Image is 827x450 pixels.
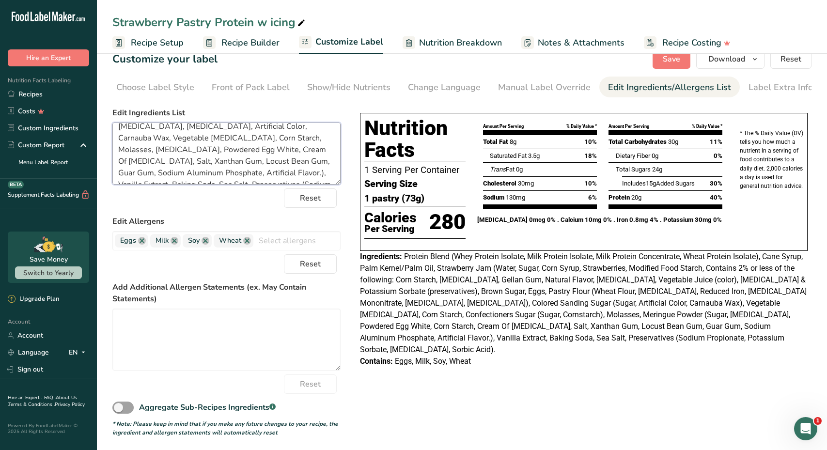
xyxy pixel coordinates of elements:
a: FAQ . [44,394,56,401]
span: Reset [780,53,801,65]
span: 30mg [518,180,534,187]
span: 10% [584,179,597,188]
span: Ingredients: [360,252,402,261]
div: % Daily Value * [566,123,597,130]
div: Amount Per Serving [483,123,524,130]
p: 280 [429,206,466,238]
p: 1 Serving Per Container [364,163,466,177]
div: Show/Hide Nutrients [307,81,390,94]
span: Customize Label [315,35,383,48]
button: Reset [770,49,811,69]
div: Upgrade Plan [8,295,59,304]
a: Language [8,344,49,361]
p: * The % Daily Value (DV) tells you how much a nutrient in a serving of food contributes to a dail... [740,129,803,190]
span: Saturated Fat [490,152,527,159]
span: Sodium [483,194,504,201]
div: Edit Ingredients/Allergens List [608,81,731,94]
p: [MEDICAL_DATA] 0mcg 0% . Calcium 10mg 0% . Iron 0.8mg 4% . Potassium 30mg 0% [477,215,729,225]
span: Total Sugars [616,166,651,173]
div: BETA [8,181,24,188]
h1: Customize your label [112,51,218,67]
span: Protein Blend (Whey Protein Isolate, Milk Protein Isolate, Milk Protein Concentrate, Wheat Protei... [360,252,807,354]
span: 0g [652,152,658,159]
span: 130mg [506,194,525,201]
a: Recipe Setup [112,32,184,54]
button: Save [653,49,690,69]
label: Edit Allergens [112,216,341,227]
button: Switch to Yearly [15,266,82,279]
span: Notes & Attachments [538,36,624,49]
span: Nutrition Breakdown [419,36,502,49]
span: Cholesterol [483,180,516,187]
div: Aggregate Sub-Recipes Ingredients [139,402,276,413]
div: Front of Pack Label [212,81,290,94]
a: Hire an Expert . [8,394,42,401]
span: Download [708,53,745,65]
span: 3.5g [528,152,540,159]
span: Eggs [120,235,136,246]
div: Strawberry Pastry Protein w icing [112,14,307,31]
span: 1 pastry (73g) [364,191,424,206]
span: Reset [300,192,321,204]
span: Protein [609,194,630,201]
span: 0% [714,151,722,161]
span: Total Fat [483,138,508,145]
span: Fat [490,166,515,173]
label: Add Additional Allergen Statements (ex. May Contain Statements) [112,281,341,305]
span: 30g [668,138,678,145]
span: 10% [584,137,597,147]
span: Dietary Fiber [616,152,650,159]
div: EN [69,347,89,358]
div: Powered By FoodLabelMaker © 2025 All Rights Reserved [8,423,89,434]
button: Reset [284,254,337,274]
a: Nutrition Breakdown [403,32,502,54]
span: Switch to Yearly [23,268,74,278]
span: 8g [510,138,516,145]
span: 15g [646,180,656,187]
span: Recipe Builder [221,36,280,49]
a: Recipe Builder [203,32,280,54]
div: Manual Label Override [498,81,591,94]
i: * Note: Please keep in mind that if you make any future changes to your recipe, the ingredient an... [112,420,338,436]
span: Recipe Costing [662,36,721,49]
div: Label Extra Info [749,81,813,94]
span: Wheat [219,235,241,246]
a: Terms & Conditions . [8,401,55,408]
p: Calories [364,211,417,225]
button: Hire an Expert [8,49,89,66]
p: Per Serving [364,225,417,233]
span: 0g [516,166,523,173]
a: Customize Label [299,31,383,54]
span: 18% [584,151,597,161]
input: Select allergens [253,233,340,248]
div: Amount Per Serving [609,123,649,130]
i: Trans [490,166,506,173]
button: Reset [284,374,337,394]
span: Reset [300,378,321,390]
span: Contains: [360,357,393,366]
span: 30% [710,179,722,188]
span: Recipe Setup [131,36,184,49]
div: Choose Label Style [116,81,194,94]
span: 1 [814,417,822,425]
span: 6% [588,193,597,202]
span: Save [663,53,680,65]
a: Notes & Attachments [521,32,624,54]
button: Reset [284,188,337,208]
label: Edit Ingredients List [112,107,341,119]
div: Custom Report [8,140,64,150]
span: Eggs, Milk, Soy, Wheat [395,357,471,366]
h1: Nutrition Facts [364,117,466,161]
span: Serving Size [364,177,418,191]
span: 40% [710,193,722,202]
div: Change Language [408,81,481,94]
a: Privacy Policy [55,401,85,408]
span: 24g [652,166,662,173]
span: Milk [156,235,169,246]
a: Recipe Costing [644,32,731,54]
span: 20g [631,194,641,201]
span: Total Carbohydrates [609,138,667,145]
span: Reset [300,258,321,270]
span: Soy [188,235,200,246]
a: About Us . [8,394,77,408]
